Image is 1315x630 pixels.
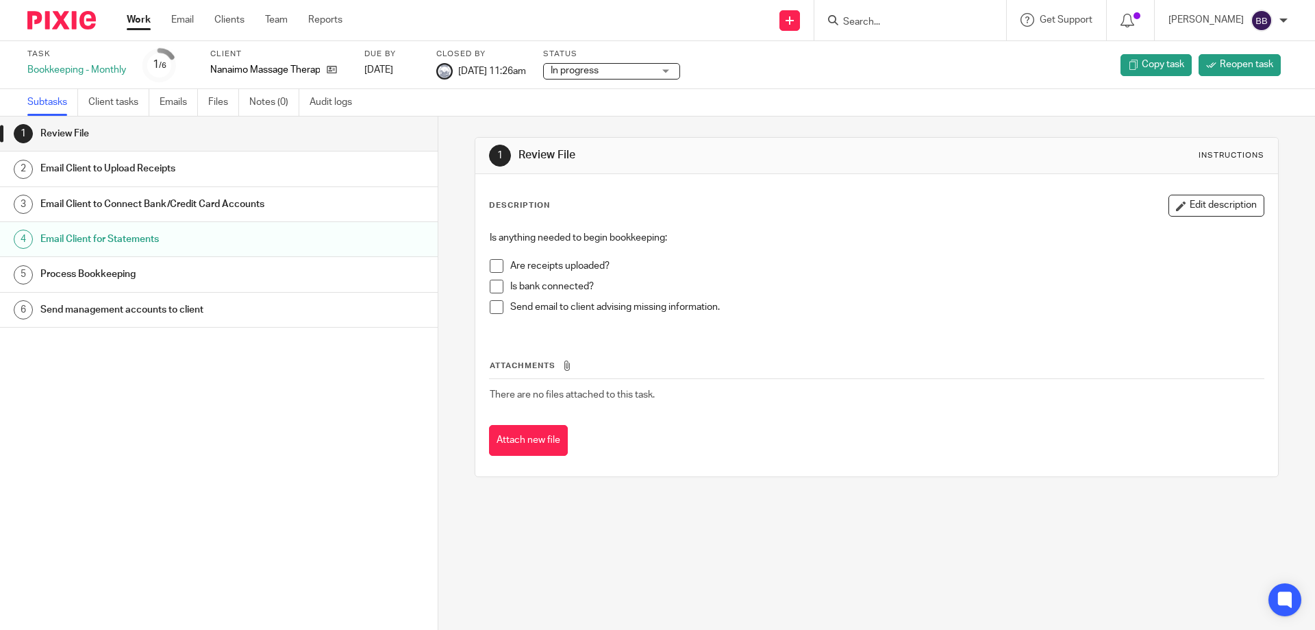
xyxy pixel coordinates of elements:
label: Status [543,49,680,60]
div: 1 [14,124,33,143]
div: Bookkeeping - Monthly [27,63,126,77]
a: Clients [214,13,245,27]
a: Team [265,13,288,27]
a: Email [171,13,194,27]
a: Reopen task [1199,54,1281,76]
p: Is anything needed to begin bookkeeping: [490,231,1263,245]
p: Send email to client advising missing information. [510,300,1263,314]
a: Notes (0) [249,89,299,116]
div: 1 [489,145,511,167]
span: Reopen task [1220,58,1273,71]
a: Subtasks [27,89,78,116]
label: Task [27,49,126,60]
p: Nanaimo Massage Therapy [210,63,320,77]
div: Instructions [1199,150,1264,161]
img: svg%3E [1251,10,1273,32]
div: 4 [14,230,33,249]
span: There are no files attached to this task. [490,390,655,400]
a: Client tasks [88,89,149,116]
label: Due by [364,49,419,60]
a: Reports [308,13,342,27]
span: Copy task [1142,58,1184,71]
div: 5 [14,265,33,284]
a: Emails [160,89,198,116]
p: Description [489,200,550,211]
div: 1 [153,57,166,73]
a: Work [127,13,151,27]
button: Attach new file [489,425,568,456]
span: [DATE] 11:26am [458,66,526,75]
img: Copy%20of%20Rockies%20accounting%20v3%20(1).png [436,63,453,80]
small: /6 [159,62,166,69]
span: Attachments [490,362,555,369]
a: Audit logs [310,89,362,116]
h1: Process Bookkeeping [40,264,297,284]
h1: Email Client for Statements [40,229,297,250]
div: 3 [14,195,33,214]
p: Are receipts uploaded? [510,259,1263,273]
label: Client [210,49,347,60]
p: Is bank connected? [510,280,1263,293]
a: Copy task [1120,54,1192,76]
div: [DATE] [364,63,419,77]
span: Get Support [1040,15,1092,25]
h1: Review File [40,123,297,144]
input: Search [842,16,965,29]
div: 2 [14,160,33,179]
h1: Review File [518,148,906,162]
a: Files [208,89,239,116]
h1: Send management accounts to client [40,300,297,320]
h1: Email Client to Connect Bank/Credit Card Accounts [40,194,297,215]
span: In progress [551,66,599,75]
p: [PERSON_NAME] [1168,13,1244,27]
button: Edit description [1168,195,1264,217]
div: 6 [14,300,33,319]
h1: Email Client to Upload Receipts [40,158,297,179]
img: Pixie [27,11,96,29]
label: Closed by [436,49,526,60]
